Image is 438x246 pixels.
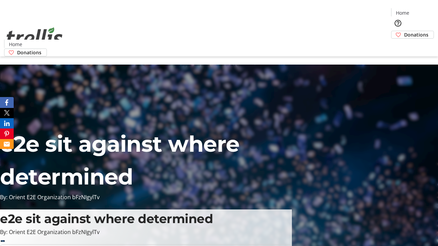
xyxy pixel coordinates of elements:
[396,9,409,16] span: Home
[391,31,434,39] a: Donations
[17,49,41,56] span: Donations
[391,9,413,16] a: Home
[9,41,22,48] span: Home
[391,16,405,30] button: Help
[391,39,405,52] button: Cart
[4,41,26,48] a: Home
[4,20,65,54] img: Orient E2E Organization bFzNIgylTv's Logo
[4,49,47,56] a: Donations
[404,31,428,38] span: Donations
